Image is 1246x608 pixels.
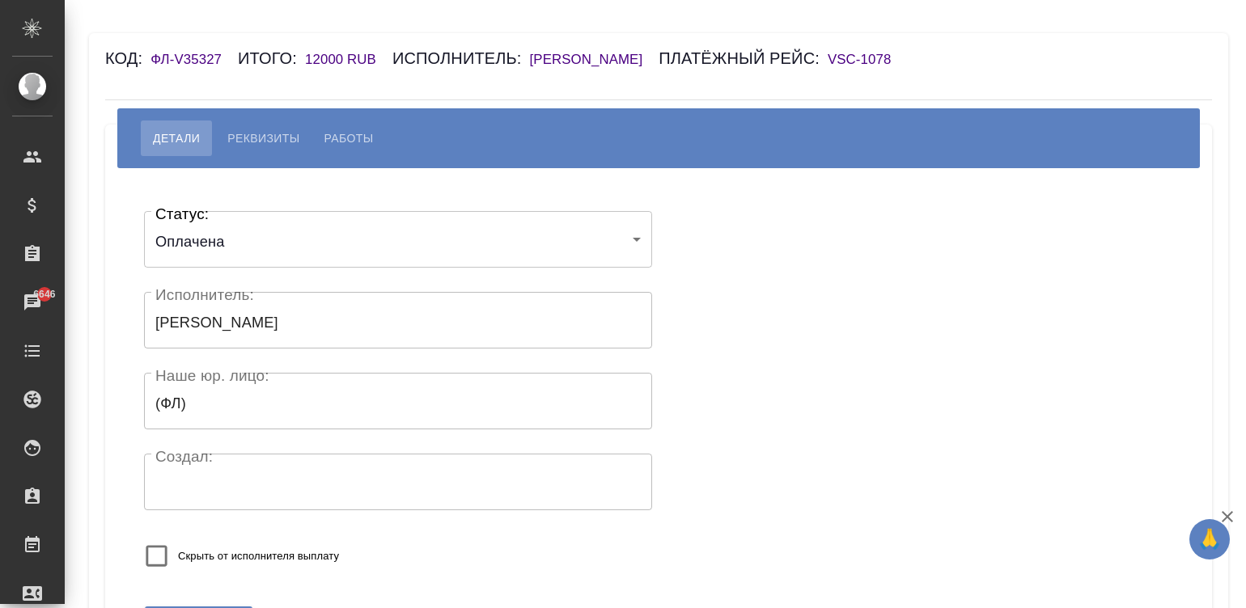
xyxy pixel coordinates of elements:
span: Скрыть от исполнителя выплату [178,548,339,564]
h6: Итого: [238,49,305,67]
span: Детали [153,129,200,148]
h6: ФЛ-V35327 [150,52,238,67]
span: 6646 [23,286,65,302]
div: Оплачена [144,219,652,267]
span: 🙏 [1196,522,1223,556]
h6: VSC-1078 [828,52,907,67]
h6: [PERSON_NAME] [530,52,659,67]
h6: Исполнитель: [392,49,530,67]
h6: Платёжный рейс: [659,49,828,67]
a: VSC-1078 [828,53,907,66]
h6: Код: [105,49,150,67]
span: Реквизиты [227,129,299,148]
a: 6646 [4,282,61,323]
a: [PERSON_NAME] [530,53,659,66]
h6: 12000 RUB [305,52,392,67]
button: 🙏 [1189,519,1230,559]
span: Работы [324,129,374,148]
